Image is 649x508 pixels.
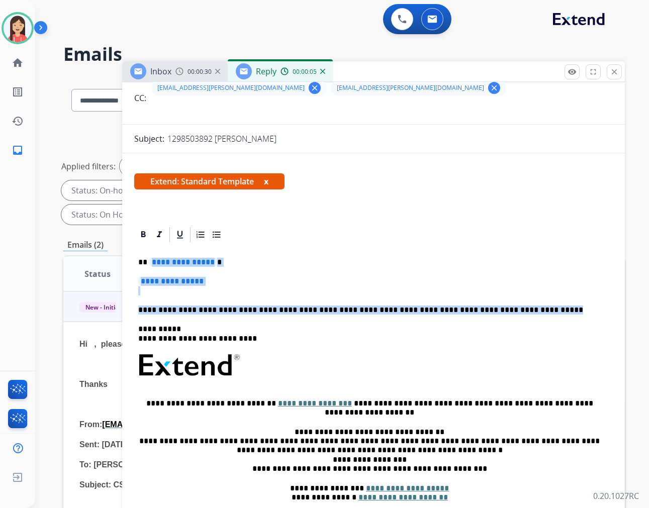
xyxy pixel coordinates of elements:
span: 00:00:05 [293,68,317,76]
div: Italic [152,227,167,242]
div: Status: On-hold – Internal [61,180,192,200]
p: Applied filters: [61,160,116,172]
span: Status [84,268,111,280]
span: From: [79,420,385,429]
mat-icon: clear [490,83,499,92]
mat-icon: history [12,115,24,127]
p: 1298503892 [PERSON_NAME] [167,133,276,145]
mat-icon: fullscreen [589,67,598,76]
span: Reply [256,66,276,77]
span: To: [PERSON_NAME] [79,460,369,469]
div: Bold [136,227,151,242]
img: avatar [4,14,32,42]
p: 0.20.1027RC [593,490,639,502]
div: Underline [172,227,188,242]
span: Subject: CSO 1298503892--[PERSON_NAME] [79,480,251,489]
a: [EMAIL_ADDRESS][DOMAIN_NAME] [102,420,242,429]
p: CC: [134,92,146,104]
h2: Emails [63,44,625,64]
span: Thanks [79,380,108,388]
mat-icon: close [610,67,619,76]
mat-icon: clear [310,83,319,92]
div: Bullet List [209,227,224,242]
mat-icon: list_alt [12,86,24,98]
div: Ordered List [193,227,208,242]
div: Selected agents: 1 [120,156,208,176]
mat-icon: inbox [12,144,24,156]
p: Emails (2) [63,239,108,251]
span: Hi , please see pictures as requested . [79,340,236,348]
span: [EMAIL_ADDRESS][PERSON_NAME][DOMAIN_NAME] [157,84,305,92]
mat-icon: home [12,57,24,69]
span: [EMAIL_ADDRESS][PERSON_NAME][DOMAIN_NAME] [337,84,484,92]
button: x [264,175,268,187]
span: 00:00:30 [188,68,212,76]
div: Status: On Hold - Servicers [61,205,196,225]
span: Sent: [DATE] 12:03 PM [79,440,165,449]
span: Extend: Standard Template [134,173,285,189]
mat-icon: remove_red_eye [568,67,577,76]
span: Inbox [150,66,171,77]
span: New - Initial [79,302,126,313]
p: Subject: [134,133,164,145]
